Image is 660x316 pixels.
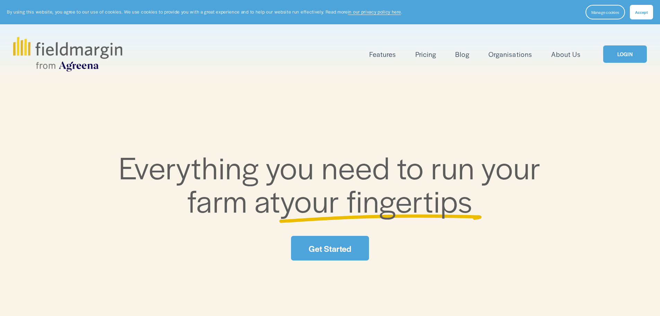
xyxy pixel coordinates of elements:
span: Accept [635,9,648,15]
a: Get Started [291,236,369,261]
a: Pricing [415,49,436,60]
span: Everything you need to run your farm at [119,145,548,222]
button: Accept [630,5,653,19]
img: fieldmargin.com [13,37,122,71]
span: Manage cookies [591,9,619,15]
p: By using this website, you agree to our use of cookies. We use cookies to provide you with a grea... [7,9,402,15]
a: Blog [455,49,469,60]
a: About Us [551,49,581,60]
span: Features [369,49,396,59]
span: your fingertips [280,178,473,222]
a: folder dropdown [369,49,396,60]
button: Manage cookies [586,5,625,19]
a: Organisations [489,49,532,60]
a: LOGIN [603,45,647,63]
a: in our privacy policy here [348,9,401,15]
